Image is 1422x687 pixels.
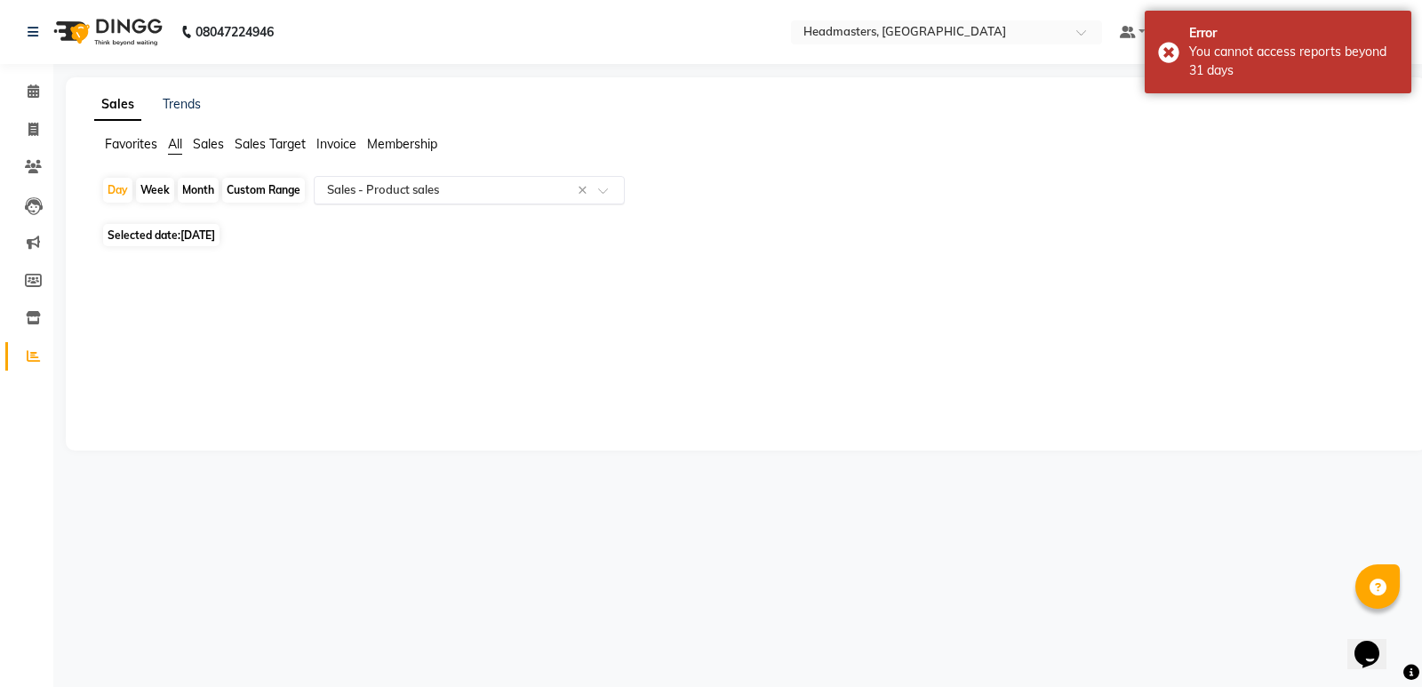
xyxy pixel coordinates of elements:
[1189,24,1398,43] div: Error
[222,178,305,203] div: Custom Range
[180,228,215,242] span: [DATE]
[163,96,201,112] a: Trends
[578,181,593,200] span: Clear all
[193,136,224,152] span: Sales
[136,178,174,203] div: Week
[168,136,182,152] span: All
[1189,43,1398,80] div: You cannot access reports beyond 31 days
[94,89,141,121] a: Sales
[235,136,306,152] span: Sales Target
[105,136,157,152] span: Favorites
[45,7,167,57] img: logo
[196,7,274,57] b: 08047224946
[316,136,356,152] span: Invoice
[1347,616,1404,669] iframe: chat widget
[367,136,437,152] span: Membership
[103,178,132,203] div: Day
[103,224,220,246] span: Selected date:
[178,178,219,203] div: Month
